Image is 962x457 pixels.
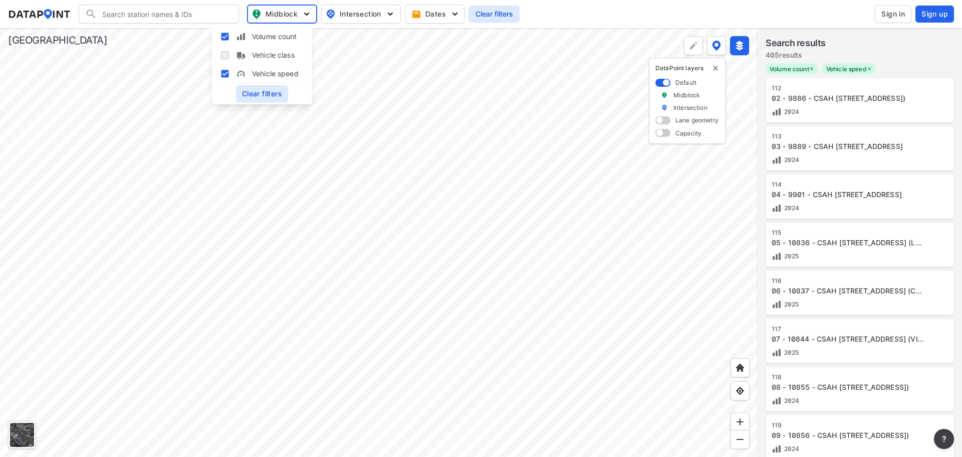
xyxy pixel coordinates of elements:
[8,421,36,449] div: Toggle basemap
[735,434,745,444] img: MAAAAAElFTkSuQmCC
[772,396,782,406] img: Volume count
[766,63,818,74] label: Volume count
[735,363,745,373] img: +XpAUvaXAN7GudzAAAAAElFTkSuQmCC
[247,5,317,24] button: Midblock
[772,325,925,333] div: 117
[8,33,107,47] div: [GEOGRAPHIC_DATA]
[474,9,514,19] span: Clear filters
[772,299,782,310] img: Volume count
[252,50,295,60] span: Vehicle class
[450,9,460,19] img: 5YPKRKmlfpI5mqlR8AD95paCi+0kK1fRFDJSaMmawlwaeJcJwk9O2fotCW5ve9gAAAAASUVORK5CYII=
[881,9,905,19] span: Sign in
[236,50,246,60] img: S3KcC2PZAAAAAElFTkSuQmCC
[772,444,782,454] img: Volume count
[772,84,925,92] div: 112
[731,358,750,377] div: Home
[772,334,925,344] div: 07 - 10844 - CSAH 49 Rice St N N OF MN 36 (VIKING DR)
[913,6,954,23] a: Sign up
[731,381,750,400] div: View my location
[782,204,800,212] span: 2024
[772,382,925,392] div: 08 - 10855 - CSAH 49 Rice St N S OF CSAH23 (CO RD C)
[782,397,800,404] span: 2024
[915,6,954,23] button: Sign up
[236,85,288,102] button: Clear filters
[413,9,458,19] span: Dates
[251,8,263,20] img: map_pin_mid.602f9df1.svg
[302,9,312,19] img: 5YPKRKmlfpI5mqlR8AD95paCi+0kK1fRFDJSaMmawlwaeJcJwk9O2fotCW5ve9gAAAAASUVORK5CYII=
[772,155,782,165] img: Volume count
[242,89,282,99] span: Clear filters
[252,31,297,42] span: Volume count
[735,386,745,396] img: zeq5HYn9AnE9l6UmnFLPAAAAAElFTkSuQmCC
[321,5,401,24] button: Intersection
[772,421,925,429] div: 119
[707,36,726,55] button: DataPoint layers
[822,63,876,74] label: Vehicle speed
[772,251,782,261] img: Volume count
[673,103,707,112] label: Intersection
[712,41,721,51] img: data-point-layers.37681fc9.svg
[772,348,782,358] img: Volume count
[673,91,700,99] label: Midblock
[772,190,925,200] div: 04 - 9901 - CSAH 23 County Rd C W OF PRIOR AVE
[711,64,719,72] button: delete
[934,429,954,449] button: more
[385,9,395,19] img: 5YPKRKmlfpI5mqlR8AD95paCi+0kK1fRFDJSaMmawlwaeJcJwk9O2fotCW5ve9gAAAAASUVORK5CYII=
[772,107,782,117] img: Volume count
[735,417,745,427] img: ZvzfEJKXnyWIrJytrsY285QMwk63cM6Drc+sIAAAAASUVORK5CYII=
[731,412,750,431] div: Zoom in
[782,156,800,164] span: 2024
[772,286,925,296] div: 06 - 10837 - CSAH 49 Rice St N S OF CSAH25 (CO RD B)
[766,50,826,60] label: 405 results
[675,116,718,124] label: Lane geometry
[875,5,911,23] button: Sign in
[735,41,745,51] img: layers-active.d9e7dc51.svg
[411,9,421,19] img: calendar-gold.39a51dde.svg
[772,141,925,151] div: 03 - 9889 - CSAH 48 Fairview Ave N N OF MN 36
[772,430,925,440] div: 09 - 10856 - CSAH 49 Rice St N N OF CSAH23 (CO RD C)
[8,9,71,19] img: dataPointLogo.9353c09d.svg
[766,36,826,50] label: Search results
[405,5,464,24] button: Dates
[772,277,925,285] div: 116
[730,36,749,55] button: External layers
[655,64,719,72] p: DataPoint layers
[661,103,668,112] img: marker_Intersection.6861001b.svg
[782,349,799,356] span: 2025
[772,132,925,140] div: 113
[711,64,719,72] img: close-external-leyer.3061a1c7.svg
[873,5,913,23] a: Sign in
[772,181,925,189] div: 114
[772,229,925,237] div: 115
[325,8,337,20] img: map_pin_int.54838e6b.svg
[772,238,925,248] div: 05 - 10836 - CSAH 49 Rice St N N OF CSAH30 (LARPENTEUR AV)
[236,69,246,79] img: w05fo9UQAAAAAElFTkSuQmCC
[782,108,800,115] span: 2024
[97,6,232,22] input: Search
[782,252,799,260] span: 2025
[782,300,799,308] span: 2025
[772,93,925,103] div: 02 - 9886 - CSAH 51 Lexington Ave N N OF CSAH96 (HWY 96)
[782,445,800,452] span: 2024
[252,68,299,79] span: Vehicle speed
[675,129,701,137] label: Capacity
[772,203,782,213] img: Volume count
[468,6,520,23] button: Clear filters
[940,433,948,445] span: ?
[326,8,394,20] span: Intersection
[772,373,925,381] div: 118
[661,91,668,99] img: marker_Midblock.5ba75e30.svg
[684,36,703,55] div: Polygon tool
[236,32,246,42] img: zXKTHG75SmCTpzeATkOMbMjAxYFTnPvh7K8Q9YYMXBy4Bd2Bwe9xdUQUqRsak2SDbAAAAABJRU5ErkJggg==
[252,8,310,20] span: Midblock
[688,41,698,51] img: +Dz8AAAAASUVORK5CYII=
[675,78,696,87] label: Default
[921,9,948,19] span: Sign up
[731,430,750,449] div: Zoom out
